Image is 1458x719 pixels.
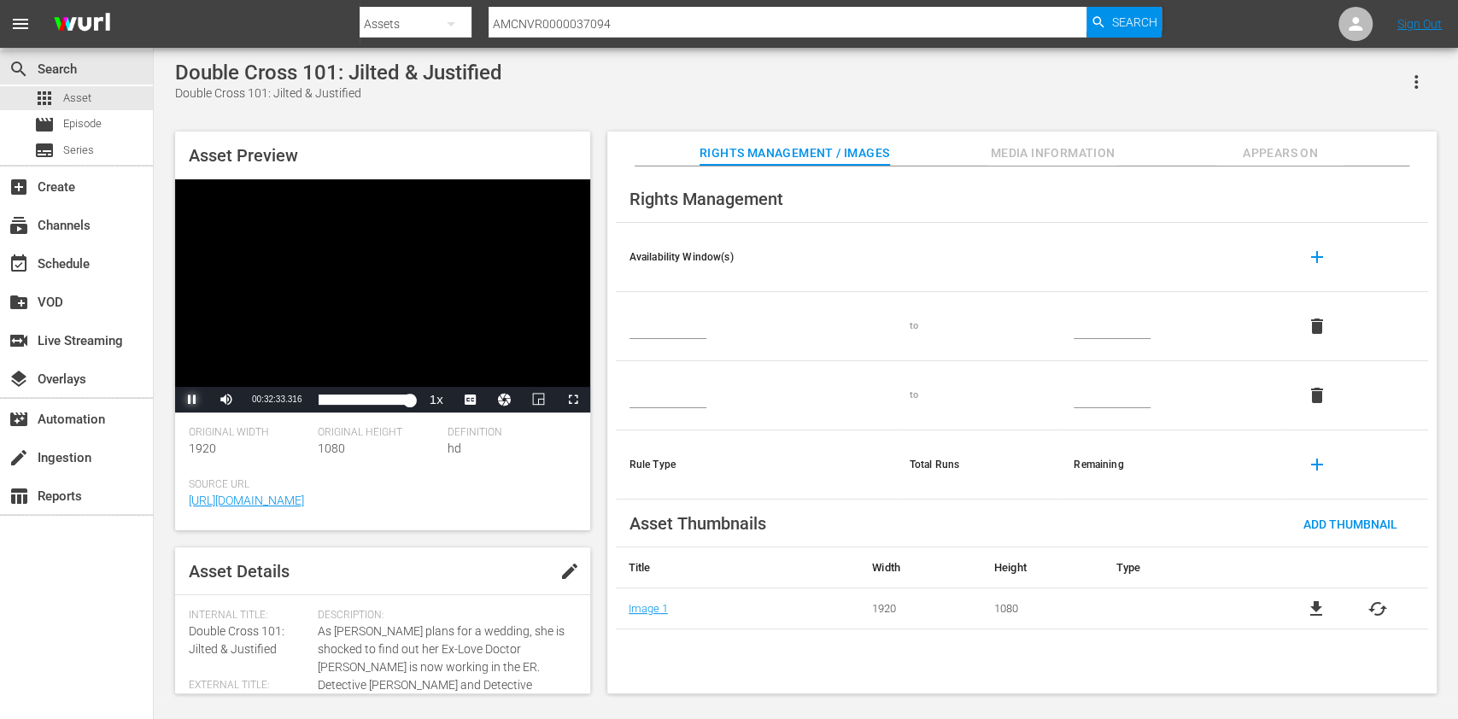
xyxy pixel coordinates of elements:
[559,561,580,582] span: edit
[175,61,502,85] div: Double Cross 101: Jilted & Justified
[700,143,889,164] span: Rights Management / Images
[556,387,590,412] button: Fullscreen
[910,389,1047,402] div: to
[189,478,568,492] span: Source Url
[9,59,29,79] span: Search
[1367,599,1388,619] button: cached
[1306,599,1326,619] a: file_download
[859,588,981,629] td: 1920
[522,387,556,412] button: Picture-in-Picture
[318,623,567,712] span: As [PERSON_NAME] plans for a wedding, she is shocked to find out her Ex-Love Doctor [PERSON_NAME]...
[34,140,55,161] span: Series
[981,588,1104,629] td: 1080
[1290,508,1411,539] button: Add Thumbnail
[189,441,216,455] span: 1920
[63,115,102,132] span: Episode
[175,387,209,412] button: Pause
[1086,7,1162,38] button: Search
[319,395,410,405] div: Progress Bar
[981,547,1104,588] th: Height
[63,90,91,107] span: Asset
[1296,237,1337,278] button: add
[1397,17,1442,31] a: Sign Out
[616,430,896,500] th: Rule Type
[629,513,766,534] span: Asset Thumbnails
[318,441,345,455] span: 1080
[9,215,29,236] span: Channels
[189,679,309,693] span: External Title:
[9,177,29,197] span: Create
[175,85,502,102] div: Double Cross 101: Jilted & Justified
[34,88,55,108] span: Asset
[1296,375,1337,416] button: delete
[1296,444,1337,485] button: add
[209,387,243,412] button: Mute
[10,14,31,34] span: menu
[1306,454,1326,475] span: add
[63,142,94,159] span: Series
[1103,547,1265,588] th: Type
[488,387,522,412] button: Jump To Time
[419,387,454,412] button: Playback Rate
[189,145,298,166] span: Asset Preview
[859,547,981,588] th: Width
[1296,306,1337,347] button: delete
[1306,316,1326,336] span: delete
[896,430,1061,500] th: Total Runs
[447,426,567,440] span: Definition
[9,330,29,351] span: Live Streaming
[1306,385,1326,406] span: delete
[1290,517,1411,531] span: Add Thumbnail
[629,602,668,615] a: Image 1
[616,547,859,588] th: Title
[318,426,438,440] span: Original Height
[189,624,284,656] span: Double Cross 101: Jilted & Justified
[9,447,29,468] span: Ingestion
[9,369,29,389] span: Overlays
[549,551,590,592] button: edit
[454,387,488,412] button: Captions
[189,561,290,582] span: Asset Details
[616,223,896,292] th: Availability Window(s)
[9,292,29,313] span: VOD
[1060,430,1282,500] th: Remaining
[189,609,309,623] span: Internal Title:
[910,319,1047,333] div: to
[9,409,29,430] span: Automation
[1111,7,1156,38] span: Search
[175,179,590,412] div: Video Player
[1216,143,1344,164] span: Appears On
[9,486,29,506] span: Reports
[9,254,29,274] span: Schedule
[989,143,1117,164] span: Media Information
[189,426,309,440] span: Original Width
[252,395,302,404] span: 00:32:33.316
[34,114,55,135] span: Episode
[1306,247,1326,267] span: add
[629,189,783,209] span: Rights Management
[41,4,123,44] img: ans4CAIJ8jUAAAAAAAAAAAAAAAAAAAAAAAAgQb4GAAAAAAAAAAAAAAAAAAAAAAAAJMjXAAAAAAAAAAAAAAAAAAAAAAAAgAT5G...
[447,441,460,455] span: hd
[189,494,304,507] a: [URL][DOMAIN_NAME]
[318,609,567,623] span: Description:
